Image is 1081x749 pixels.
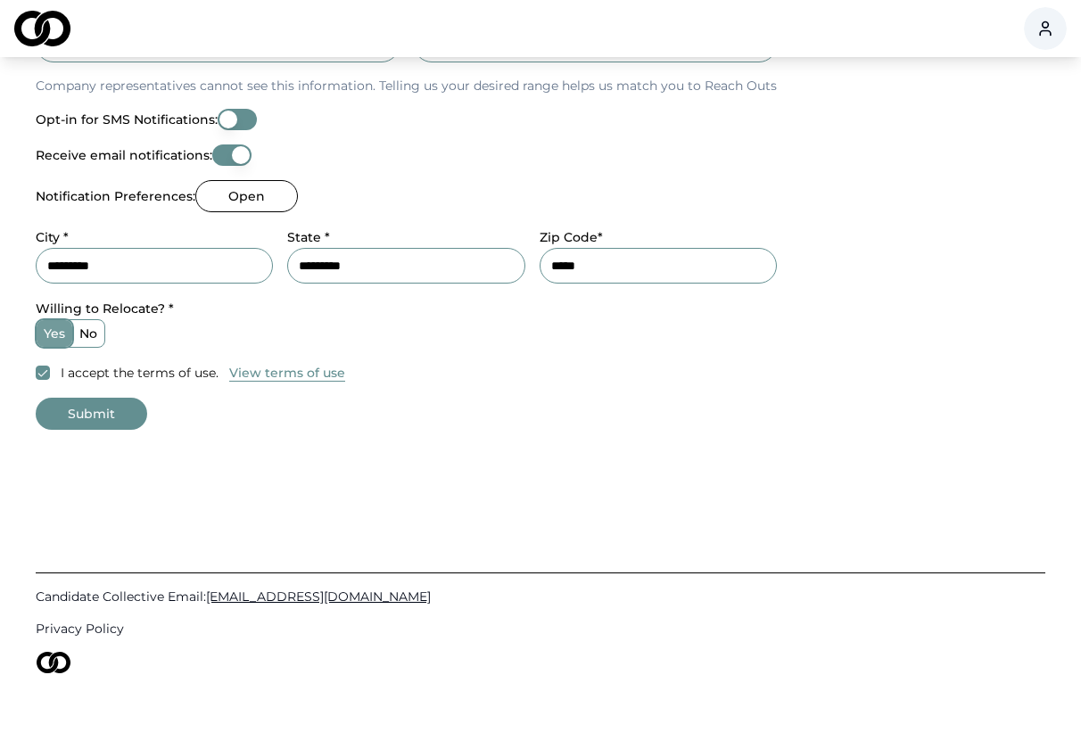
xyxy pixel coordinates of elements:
label: Notification Preferences: [36,190,195,202]
label: City * [36,229,69,245]
a: Candidate Collective Email:[EMAIL_ADDRESS][DOMAIN_NAME] [36,588,1045,605]
button: Submit [36,398,147,430]
span: [EMAIL_ADDRESS][DOMAIN_NAME] [206,588,431,605]
a: View terms of use [229,362,345,383]
label: Receive email notifications: [36,149,212,161]
label: no [72,320,104,347]
p: Company representatives cannot see this information. Telling us your desired range helps us match... [36,77,777,95]
label: I accept the terms of use. [61,364,219,382]
label: yes [37,320,72,347]
button: Open [195,180,298,212]
img: logo [14,11,70,46]
label: State * [287,229,330,245]
img: logo [36,652,71,673]
label: Opt-in for SMS Notifications: [36,113,218,126]
button: View terms of use [229,364,345,382]
a: Privacy Policy [36,620,1045,638]
label: Willing to Relocate? * [36,300,174,317]
label: Zip Code* [540,229,603,245]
